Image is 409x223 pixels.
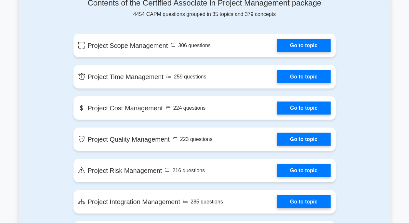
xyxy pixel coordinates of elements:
[277,39,330,52] a: Go to topic
[277,133,330,146] a: Go to topic
[277,164,330,177] a: Go to topic
[277,102,330,115] a: Go to topic
[277,195,330,208] a: Go to topic
[277,70,330,83] a: Go to topic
